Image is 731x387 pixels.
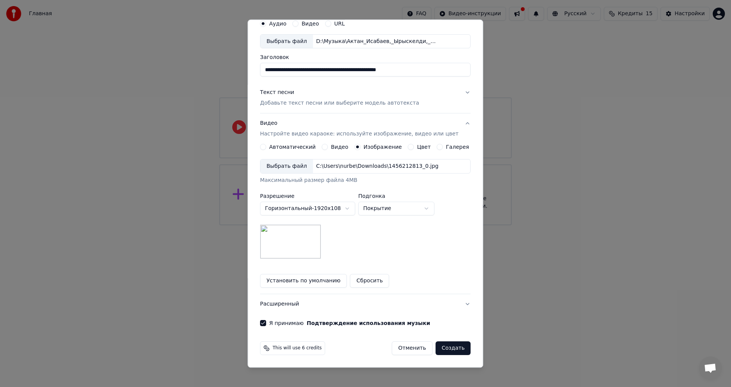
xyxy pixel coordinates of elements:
[260,35,313,48] div: Выбрать файл
[313,38,442,45] div: D:\Музыка\Актан_Исабаев,_Ырыскелди,_Сат_-_Ыр_майрам_([DOMAIN_NAME]).mp3
[364,145,402,150] label: Изображение
[260,177,471,185] div: Максимальный размер файла 4MB
[350,274,389,288] button: Сбросить
[260,131,458,138] p: Настройте видео караоке: используйте изображение, видео или цвет
[302,21,319,26] label: Видео
[334,21,345,26] label: URL
[260,160,313,174] div: Выбрать файл
[260,144,471,294] div: ВидеоНастройте видео караоке: используйте изображение, видео или цвет
[273,346,322,352] span: This will use 6 credits
[260,83,471,113] button: Текст песниДобавьте текст песни или выберите модель автотекста
[446,145,469,150] label: Галерея
[313,163,442,170] div: C:\Users\nurbe\Downloads\1456212813_0.jpg
[417,145,431,150] label: Цвет
[307,321,430,326] button: Я принимаю
[260,274,347,288] button: Установить по умолчанию
[260,89,294,97] div: Текст песни
[269,145,316,150] label: Автоматический
[260,55,471,60] label: Заголовок
[269,21,286,26] label: Аудио
[260,295,471,314] button: Расширенный
[358,194,434,199] label: Подгонка
[260,194,355,199] label: Разрешение
[392,342,433,355] button: Отменить
[331,145,348,150] label: Видео
[436,342,471,355] button: Создать
[260,120,458,138] div: Видео
[260,100,419,107] p: Добавьте текст песни или выберите модель автотекста
[269,321,430,326] label: Я принимаю
[260,114,471,144] button: ВидеоНастройте видео караоке: используйте изображение, видео или цвет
